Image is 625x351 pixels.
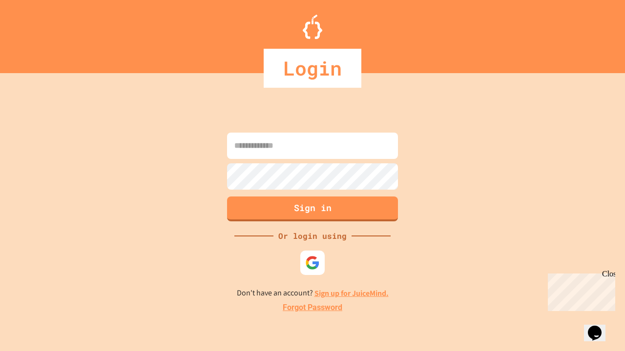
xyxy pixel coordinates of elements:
button: Sign in [227,196,398,221]
div: Or login using [273,230,352,242]
img: Logo.svg [303,15,322,39]
iframe: chat widget [584,312,615,341]
div: Chat with us now!Close [4,4,67,62]
a: Sign up for JuiceMind. [314,288,389,298]
iframe: chat widget [544,270,615,311]
img: google-icon.svg [305,255,320,270]
a: Forgot Password [283,302,342,313]
p: Don't have an account? [237,287,389,299]
div: Login [264,49,361,88]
